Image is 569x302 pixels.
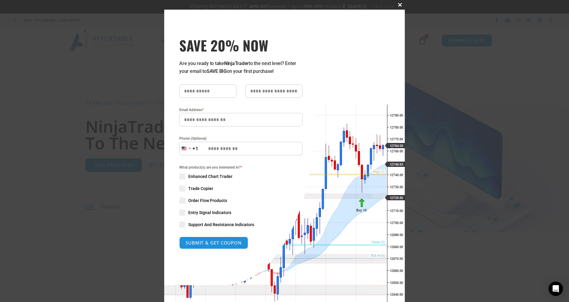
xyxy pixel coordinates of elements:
[179,37,303,54] span: SAVE 20% NOW
[549,282,563,296] div: Open Intercom Messenger
[179,142,198,155] button: Selected country
[179,222,303,228] label: Support And Resistance Indicators
[179,135,303,142] label: Phone (Optional)
[179,60,303,75] p: Are you ready to take to the next level? Enter your email to on your first purchase!
[179,173,303,179] label: Enhanced Chart Trader
[188,210,231,216] span: Entry Signal Indicators
[179,164,303,170] span: What product(s) are you interested in?
[188,222,254,228] span: Support And Resistance Indicators
[207,68,227,74] strong: SAVE BIG
[188,185,213,191] span: Trade Copier
[224,61,249,66] strong: NinjaTrader
[179,185,303,191] label: Trade Copier
[179,210,303,216] label: Entry Signal Indicators
[179,237,248,249] button: SUBMIT & GET COUPON
[192,145,198,153] div: +1
[188,173,232,179] span: Enhanced Chart Trader
[188,198,227,204] span: Order Flow Products
[179,198,303,204] label: Order Flow Products
[179,107,303,113] label: Email Address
